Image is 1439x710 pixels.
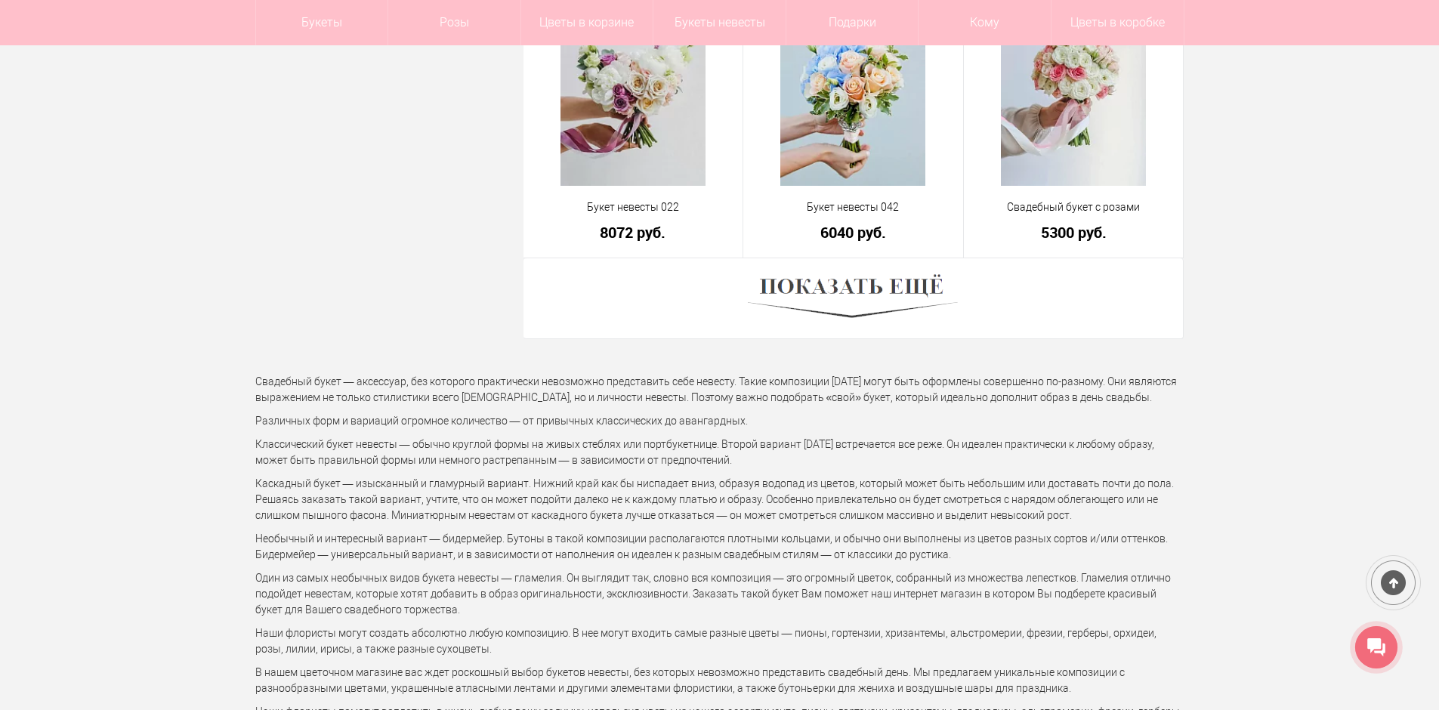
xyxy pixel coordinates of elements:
p: Каскадный букет — изысканный и гламурный вариант. Нижний край как бы ниспадает вниз, образуя водо... [255,476,1184,523]
p: В нашем цветочном магазине вас ждет роскошный выбор букетов невесты, без которых невозможно предс... [255,665,1184,696]
p: Классический букет невесты — обычно круглой формы на живых стеблях или портбукетнице. Второй вари... [255,437,1184,468]
a: 5300 руб. [974,224,1174,240]
img: Букет невесты 022 [560,5,706,186]
img: Свадебный букет с розами [1001,5,1146,186]
p: Один из самых необычных видов букета невесты — гламелия. Он выглядит так, словно вся композиция —... [255,570,1184,618]
img: Показать ещё [748,270,958,327]
img: Букет невесты 042 [780,5,925,186]
p: Различных форм и вариаций огромное количество — от привычных классических до авангардных. [255,413,1184,429]
a: Букет невесты 042 [753,199,953,215]
p: Необычный и интересный вариант — бидермейер. Бутоны в такой композиции располагаются плотными кол... [255,531,1184,563]
a: Показать ещё [748,292,958,304]
p: Свадебный букет — аксессуар, без которого практически невозможно представить себе невесту. Такие ... [255,374,1184,406]
a: Букет невесты 022 [533,199,733,215]
p: Наши флористы могут создать абсолютно любую композицию. В нее могут входить самые разные цветы — ... [255,625,1184,657]
a: Свадебный букет с розами [974,199,1174,215]
a: 8072 руб. [533,224,733,240]
a: 6040 руб. [753,224,953,240]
